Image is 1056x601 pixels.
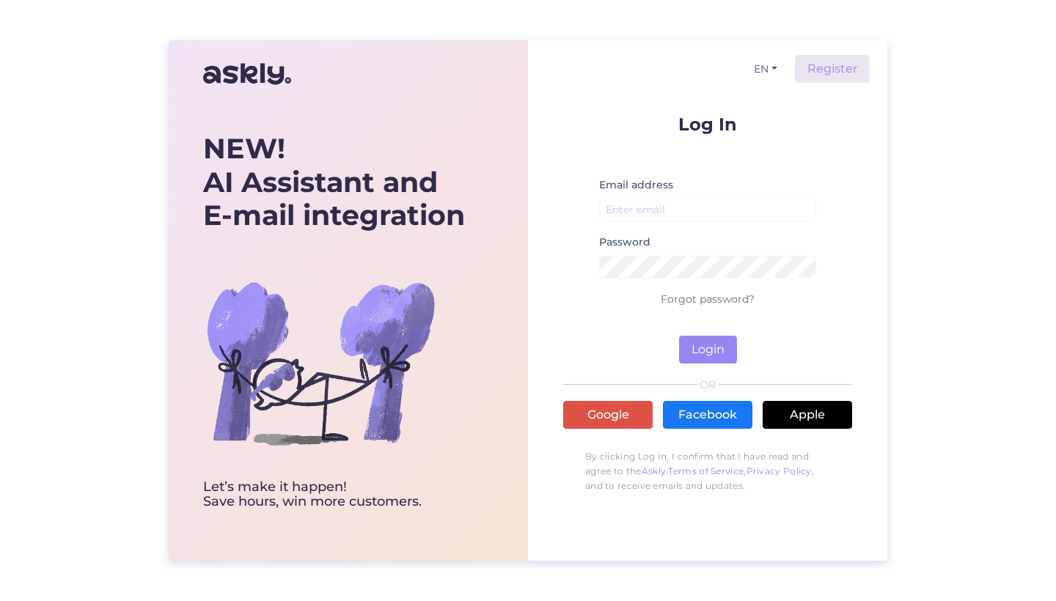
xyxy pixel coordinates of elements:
[203,246,438,480] img: bg-askly
[697,380,719,390] span: OR
[203,56,291,92] img: Askly
[563,115,852,133] p: Log In
[642,465,744,476] a: Askly Terms of Service
[203,132,465,232] div: AI Assistant and E-mail integration
[679,336,737,364] button: Login
[663,401,752,429] a: Facebook
[747,465,812,476] a: Privacy Policy
[599,177,673,193] label: Email address
[563,401,653,429] a: Google
[599,235,650,250] label: Password
[563,442,852,501] p: By clicking Log In, I confirm that I have read and agree to the , , and to receive emails and upd...
[748,59,783,80] button: EN
[599,199,816,221] input: Enter email
[795,55,870,83] a: Register
[203,131,285,166] b: NEW!
[203,480,465,509] div: Let’s make it happen! Save hours, win more customers.
[661,292,755,306] a: Forgot password?
[763,401,852,429] a: Apple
